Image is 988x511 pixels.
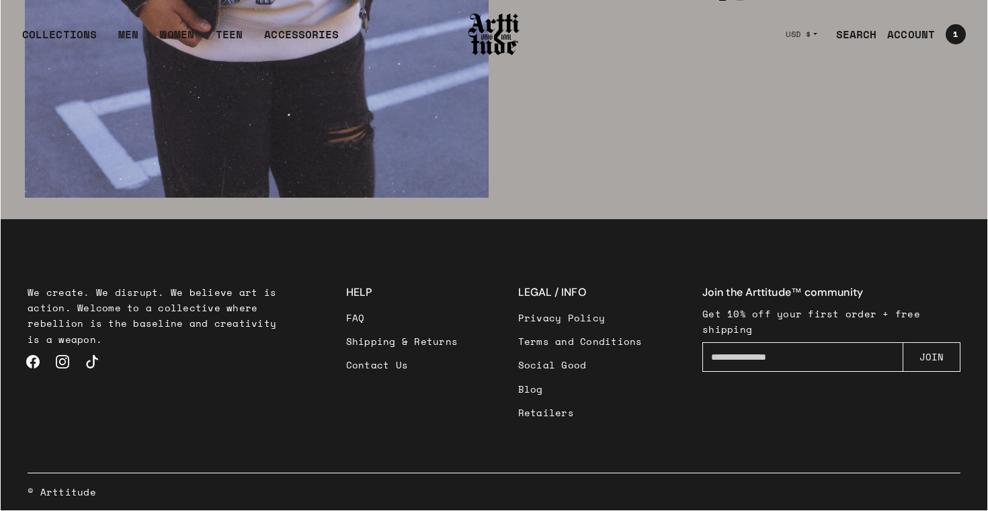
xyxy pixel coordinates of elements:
[518,401,643,424] a: Retailers
[160,26,194,53] a: WOMEN
[778,19,825,49] button: USD $
[825,21,877,48] a: SEARCH
[518,329,643,353] a: Terms and Conditions
[346,284,458,301] h3: HELP
[264,26,339,53] div: ACCESSORIES
[11,26,349,53] ul: Main navigation
[518,284,643,301] h3: LEGAL / INFO
[48,347,77,377] a: Instagram
[346,329,458,353] a: Shipping & Returns
[518,377,643,401] a: Blog
[702,342,903,372] input: Enter your email
[903,342,960,372] button: JOIN
[467,11,521,57] img: Arttitude
[346,306,458,329] a: FAQ
[702,306,960,337] p: Get 10% off your first order + free shipping
[216,26,243,53] a: TEEN
[346,353,458,377] a: Contact Us
[786,29,811,40] span: USD $
[935,19,966,50] a: Open cart
[22,26,97,53] div: COLLECTIONS
[518,306,643,329] a: Privacy Policy
[876,21,935,48] a: ACCOUNT
[702,284,960,301] h4: Join the Arttitude™ community
[953,30,958,38] span: 1
[77,347,107,377] a: TikTok
[28,284,286,346] p: We create. We disrupt. We believe art is action. Welcome to a collective where rebellion is the b...
[18,347,48,377] a: Facebook
[28,484,96,500] a: © Arttitude
[118,26,138,53] a: MEN
[518,353,643,377] a: Social Good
